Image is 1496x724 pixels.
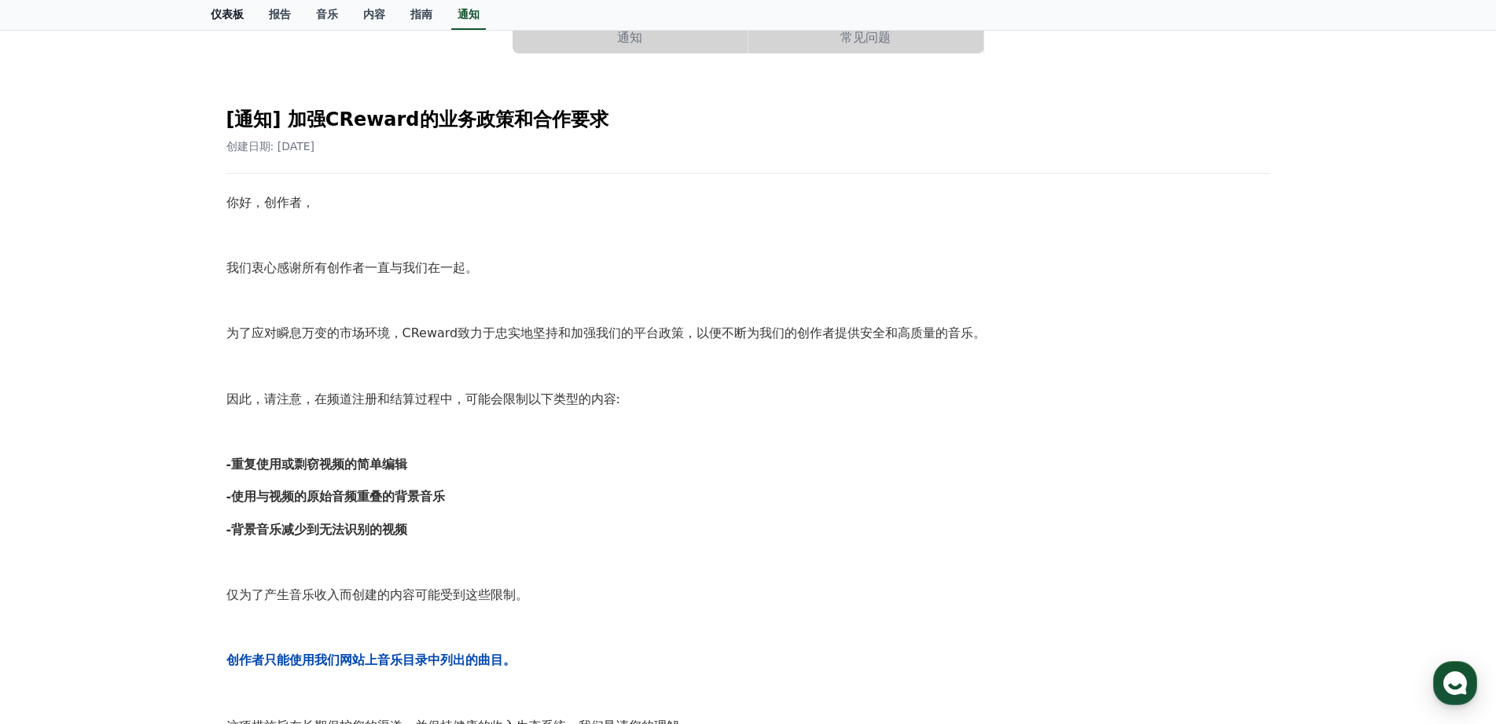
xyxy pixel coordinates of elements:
font: 为了应对瞬息万变的市场环境，CReward致力于忠实地坚持和加强我们的平台政策，以便不断为我们的创作者提供安全和高质量的音乐。 [226,325,987,340]
font: 你好，创作者， [226,195,314,210]
button: 通知 [513,22,748,53]
font: 创作者只能使用我们网站上音乐目录中列出的曲目。 [226,652,516,667]
font: 通知 [458,8,480,20]
button: 常见问题 [748,22,983,53]
font: 因此，请注意，在频道注册和结算过程中，可能会限制以下类型的内容: [226,391,620,406]
font: [通知] 加强CReward的业务政策和合作要求 [226,108,608,130]
font: 创建日期: [DATE] [226,140,315,153]
font: 内容 [363,8,385,20]
font: 仅为了产生音乐收入而创建的内容可能受到这些限制。 [226,587,528,602]
font: -背景音乐减少到无法识别的视频 [226,522,408,537]
font: 我们衷心感谢所有创作者一直与我们在一起。 [226,260,478,275]
font: -重复使用或剽窃视频的简单编辑 [226,457,408,472]
font: 通知 [617,30,642,45]
font: 音乐 [316,8,338,20]
font: 报告 [269,8,291,20]
font: 指南 [410,8,432,20]
font: 仪表板 [211,8,244,20]
font: 常见问题 [840,30,891,45]
font: -使用与视频的原始音频重叠的背景音乐 [226,489,446,504]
